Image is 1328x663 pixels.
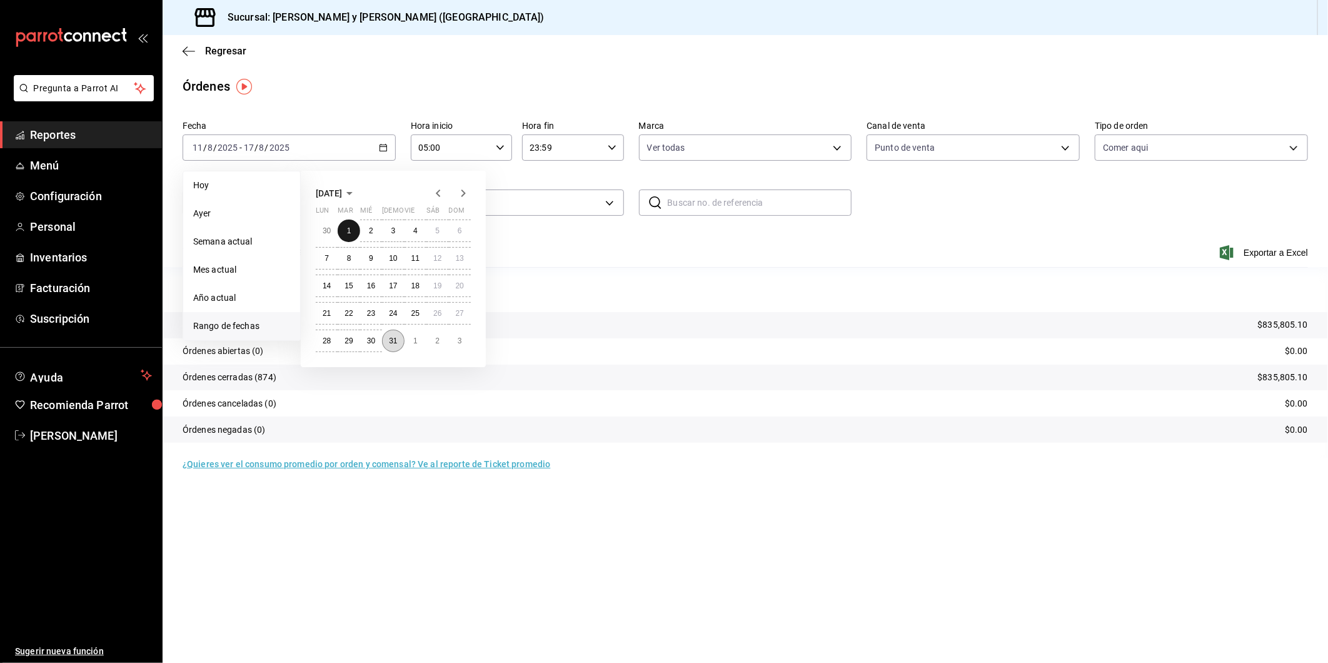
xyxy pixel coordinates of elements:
abbr: 13 de julio de 2025 [456,254,464,263]
a: ¿Quieres ver el consumo promedio por orden y comensal? Ve al reporte de Ticket promedio [183,459,550,469]
span: Inventarios [30,249,152,266]
abbr: 2 de julio de 2025 [369,226,373,235]
span: Configuración [30,188,152,205]
p: Órdenes cerradas (874) [183,371,276,384]
span: Menú [30,157,152,174]
button: 13 de julio de 2025 [449,247,471,270]
p: $0.00 [1285,345,1308,358]
abbr: 10 de julio de 2025 [389,254,397,263]
abbr: sábado [426,206,440,220]
abbr: jueves [382,206,456,220]
span: Suscripción [30,310,152,327]
span: / [213,143,217,153]
button: 27 de julio de 2025 [449,302,471,325]
span: [PERSON_NAME] [30,427,152,444]
div: Órdenes [183,77,230,96]
abbr: 26 de julio de 2025 [433,309,441,318]
button: 3 de julio de 2025 [382,220,404,242]
abbr: 22 de julio de 2025 [345,309,353,318]
button: 28 de julio de 2025 [316,330,338,352]
span: Pregunta a Parrot AI [34,82,134,95]
input: -- [259,143,265,153]
button: 16 de julio de 2025 [360,275,382,297]
input: -- [192,143,203,153]
input: -- [243,143,254,153]
span: Ayuda [30,368,136,383]
span: Mes actual [193,263,290,276]
button: 2 de julio de 2025 [360,220,382,242]
input: ---- [217,143,238,153]
span: Regresar [205,45,246,57]
abbr: 11 de julio de 2025 [411,254,420,263]
button: 23 de julio de 2025 [360,302,382,325]
label: Fecha [183,122,396,131]
img: Tooltip marker [236,79,252,94]
a: Pregunta a Parrot AI [9,91,154,104]
span: Punto de venta [875,141,935,154]
p: Órdenes abiertas (0) [183,345,264,358]
span: Año actual [193,291,290,305]
span: Recomienda Parrot [30,397,152,413]
p: $835,805.10 [1258,318,1308,331]
span: Semana actual [193,235,290,248]
button: 21 de julio de 2025 [316,302,338,325]
span: Comer aqui [1103,141,1148,154]
input: ---- [269,143,290,153]
abbr: viernes [405,206,415,220]
label: Hora fin [522,122,623,131]
abbr: 8 de julio de 2025 [347,254,351,263]
label: Tipo de orden [1095,122,1308,131]
abbr: 4 de julio de 2025 [413,226,418,235]
button: Exportar a Excel [1222,245,1308,260]
abbr: 12 de julio de 2025 [433,254,441,263]
abbr: 27 de julio de 2025 [456,309,464,318]
button: 1 de agosto de 2025 [405,330,426,352]
button: 3 de agosto de 2025 [449,330,471,352]
abbr: lunes [316,206,329,220]
span: Facturación [30,280,152,296]
abbr: miércoles [360,206,372,220]
span: Reportes [30,126,152,143]
abbr: 17 de julio de 2025 [389,281,397,290]
button: 14 de julio de 2025 [316,275,338,297]
h3: Sucursal: [PERSON_NAME] y [PERSON_NAME] ([GEOGRAPHIC_DATA]) [218,10,545,25]
abbr: 3 de agosto de 2025 [458,337,462,345]
p: $835,805.10 [1258,371,1308,384]
abbr: 15 de julio de 2025 [345,281,353,290]
p: Órdenes negadas (0) [183,423,266,437]
button: 2 de agosto de 2025 [426,330,448,352]
button: 17 de julio de 2025 [382,275,404,297]
p: $0.00 [1285,397,1308,410]
abbr: 28 de julio de 2025 [323,337,331,345]
button: 6 de julio de 2025 [449,220,471,242]
span: Personal [30,218,152,235]
span: [DATE] [316,188,342,198]
input: -- [207,143,213,153]
button: 10 de julio de 2025 [382,247,404,270]
button: 1 de julio de 2025 [338,220,360,242]
input: Buscar no. de referencia [668,190,852,215]
abbr: 7 de julio de 2025 [324,254,329,263]
abbr: 30 de julio de 2025 [367,337,375,345]
abbr: 1 de agosto de 2025 [413,337,418,345]
button: 31 de julio de 2025 [382,330,404,352]
label: Canal de venta [867,122,1080,131]
button: Pregunta a Parrot AI [14,75,154,101]
abbr: 1 de julio de 2025 [347,226,351,235]
button: 25 de julio de 2025 [405,302,426,325]
label: Marca [639,122,852,131]
span: - [239,143,242,153]
button: open_drawer_menu [138,33,148,43]
button: 5 de julio de 2025 [426,220,448,242]
abbr: 30 de junio de 2025 [323,226,331,235]
button: 18 de julio de 2025 [405,275,426,297]
p: Órdenes canceladas (0) [183,397,276,410]
button: 9 de julio de 2025 [360,247,382,270]
button: 19 de julio de 2025 [426,275,448,297]
span: Rango de fechas [193,320,290,333]
abbr: 5 de julio de 2025 [435,226,440,235]
span: / [203,143,207,153]
button: 4 de julio de 2025 [405,220,426,242]
button: 12 de julio de 2025 [426,247,448,270]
